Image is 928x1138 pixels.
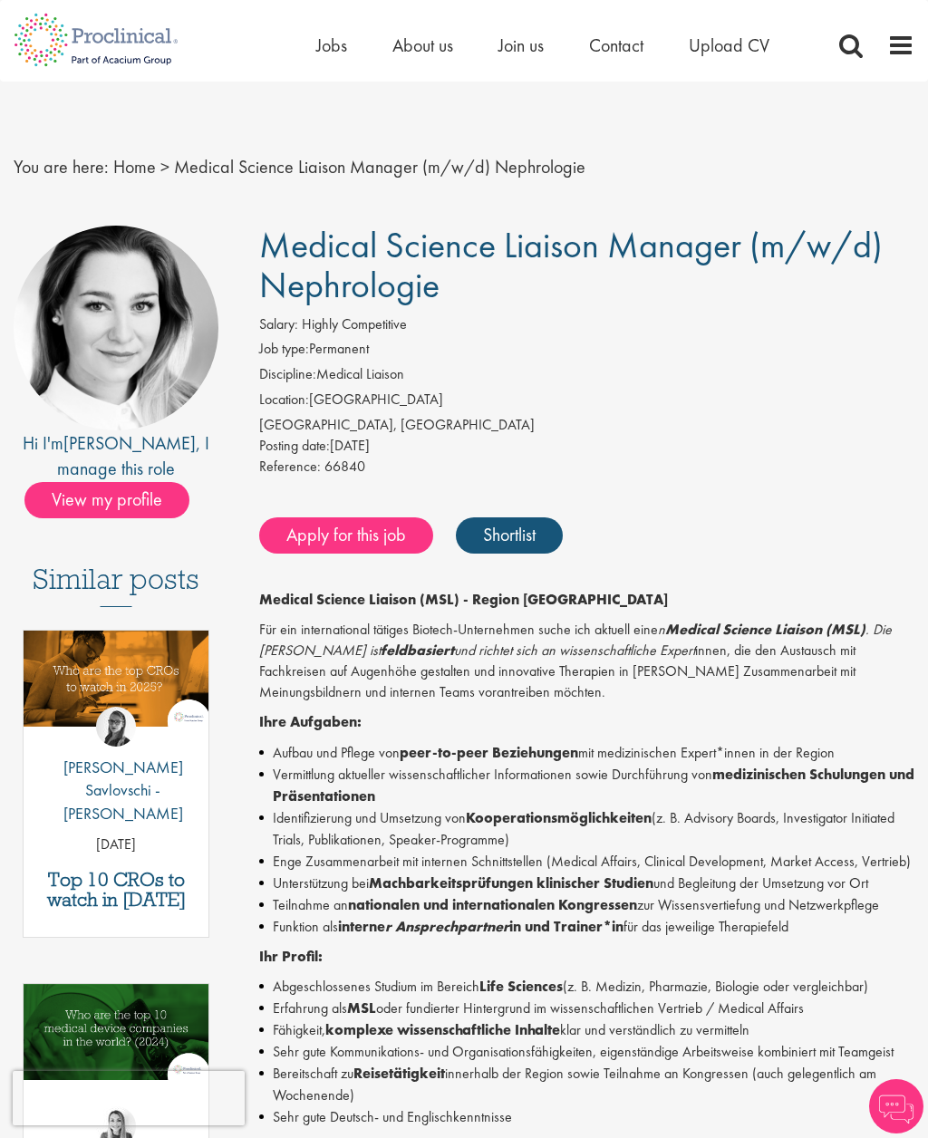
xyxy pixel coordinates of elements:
span: Highly Competitive [302,314,407,333]
strong: Medical Science Liaison (MSL) - Region [GEOGRAPHIC_DATA] [259,590,668,609]
li: Fähigkeit, klar und verständlich zu vermitteln [259,1019,914,1041]
span: Posting date: [259,436,330,455]
strong: peer-to-peer Beziehungen [400,743,578,762]
strong: Ihre Aufgaben: [259,712,362,731]
a: View my profile [24,486,208,509]
li: Enge Zusammenarbeit mit internen Schnittstellen (Medical Affairs, Clinical Development, Market Ac... [259,851,914,873]
li: Sehr gute Kommunikations- und Organisationsfähigkeiten, eigenständige Arbeitsweise kombiniert mit... [259,1041,914,1063]
label: Job type: [259,339,309,360]
img: Top 10 CROs 2025 | Proclinical [24,631,208,727]
strong: feldbasiert [381,641,454,660]
label: Discipline: [259,364,316,385]
h3: Similar posts [33,564,199,607]
div: Hi I'm , I manage this role [14,430,218,482]
li: Erfahrung als oder fundierter Hintergrund im wissenschaftlichen Vertrieb / Medical Affairs [259,998,914,1019]
a: [PERSON_NAME] [63,431,196,455]
img: Chatbot [869,1079,923,1133]
p: [PERSON_NAME] Savlovschi - [PERSON_NAME] [24,756,208,825]
li: Permanent [259,339,914,364]
strong: Ihr Profil: [259,947,323,966]
li: Vermittlung aktueller wissenschaftlicher Informationen sowie Durchführung von [259,764,914,807]
label: Salary: [259,314,298,335]
span: Medical Science Liaison Manager (m/w/d) Nephrologie [174,155,585,178]
strong: Medical Science Liaison (MSL) [665,620,865,639]
li: Medical Liaison [259,364,914,390]
li: Bereitschaft zu innerhalb der Region sowie Teilnahme an Kongressen (auch gelegentlich am Wochenende) [259,1063,914,1106]
strong: interne in und Trainer*in [338,917,623,936]
strong: Machbarkeitsprüfungen klinischer Studien [369,873,653,892]
div: [GEOGRAPHIC_DATA], [GEOGRAPHIC_DATA] [259,415,914,436]
strong: medizinischen Schulungen und Präsentationen [273,765,914,805]
strong: Life Sciences [479,977,563,996]
span: 66840 [324,457,365,476]
span: Medical Science Liaison Manager (m/w/d) Nephrologie [259,222,883,308]
li: Abgeschlossenes Studium im Bereich (z. B. Medizin, Pharmazie, Biologie oder vergleichbar) [259,976,914,998]
strong: Reisetätigkeit [353,1064,445,1083]
strong: nationalen und internationalen Kongressen [348,895,637,914]
a: Theodora Savlovschi - Wicks [PERSON_NAME] Savlovschi - [PERSON_NAME] [24,707,208,834]
a: About us [392,34,453,57]
p: Für ein international tätiges Biotech-Unternehmen suche ich aktuell eine innen, die den Austausch... [259,620,914,702]
li: Sehr gute Deutsch- und Englischkenntnisse [259,1106,914,1128]
a: breadcrumb link [113,155,156,178]
a: Upload CV [689,34,769,57]
li: Teilnahme an zur Wissensvertiefung und Netzwerkpflege [259,894,914,916]
img: Top 10 Medical Device Companies 2024 [24,984,208,1080]
li: [GEOGRAPHIC_DATA] [259,390,914,415]
span: View my profile [24,482,189,518]
li: Funktion als für das jeweilige Therapiefeld [259,916,914,938]
a: Contact [589,34,643,57]
li: Unterstützung bei und Begleitung der Umsetzung vor Ort [259,873,914,894]
label: Reference: [259,457,321,477]
a: Link to a post [24,631,208,791]
a: Top 10 CROs to watch in [DATE] [33,870,199,910]
em: n . Die [PERSON_NAME] ist und richtet sich an wissenschaftliche Expert [259,620,892,660]
strong: MSL [347,998,376,1017]
li: Aufbau und Pflege von mit medizinischen Expert*innen in der Region [259,742,914,764]
strong: Kooperationsmöglichkeiten [466,808,652,827]
a: Apply for this job [259,517,433,554]
label: Location: [259,390,309,410]
iframe: reCAPTCHA [13,1071,245,1125]
a: Shortlist [456,517,563,554]
div: [DATE] [259,436,914,457]
img: imeage of recruiter Greta Prestel [14,226,218,430]
strong: komplexe wissenschaftliche Inhalte [325,1020,560,1039]
a: Jobs [316,34,347,57]
img: Theodora Savlovschi - Wicks [96,707,136,747]
li: Identifizierung und Umsetzung von (z. B. Advisory Boards, Investigator Initiated Trials, Publikat... [259,807,914,851]
span: > [160,155,169,178]
em: r Ansprechpartner [385,917,509,936]
p: [DATE] [24,834,208,855]
span: You are here: [14,155,109,178]
a: Join us [498,34,544,57]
